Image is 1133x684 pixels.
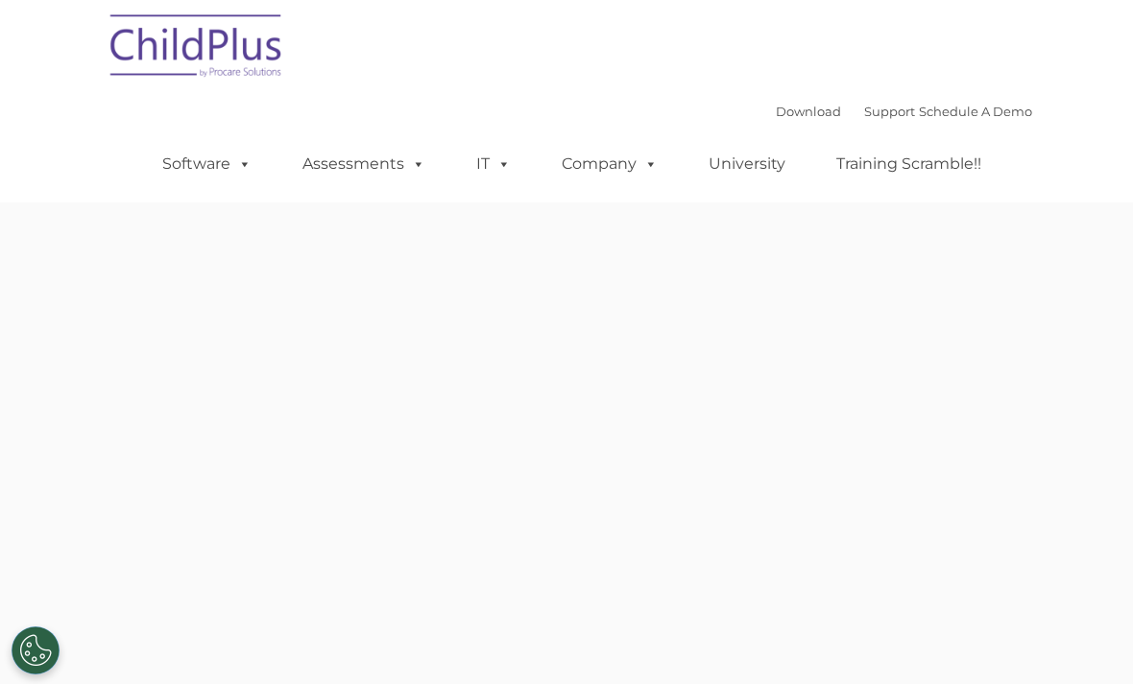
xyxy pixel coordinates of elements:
font: | [776,104,1032,119]
a: Training Scramble!! [817,145,1000,183]
a: Support [864,104,915,119]
a: IT [457,145,530,183]
a: Company [542,145,677,183]
img: ChildPlus by Procare Solutions [101,1,293,97]
a: Download [776,104,841,119]
a: Schedule A Demo [919,104,1032,119]
a: Assessments [283,145,445,183]
button: Cookies Settings [12,626,60,674]
a: University [689,145,805,183]
a: Software [143,145,271,183]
